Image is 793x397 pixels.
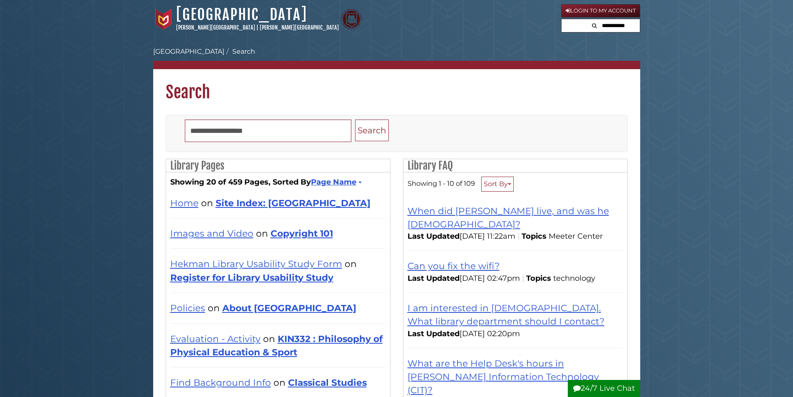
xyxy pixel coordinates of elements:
a: Site Index: [GEOGRAPHIC_DATA] [216,197,370,208]
a: Can you fix the wifi? [408,260,500,271]
span: [DATE] 02:47pm [408,274,520,283]
a: [GEOGRAPHIC_DATA] [153,47,224,55]
ul: Topics [549,232,605,241]
a: About [GEOGRAPHIC_DATA] [222,302,356,313]
i: Search [592,23,597,28]
h2: Library FAQ [403,159,627,172]
span: Showing 1 - 10 of 109 [408,179,475,187]
span: Last Updated [408,232,460,241]
button: 24/7 Live Chat [568,380,640,397]
a: [GEOGRAPHIC_DATA] [176,5,307,24]
a: Policies [170,302,205,313]
span: on [208,302,220,313]
span: [DATE] 02:20pm [408,329,520,338]
ul: Topics [553,274,597,283]
a: KIN332 : Philosophy of Physical Education & Sport [170,333,383,357]
h1: Search [153,69,640,102]
a: Hekman Library Usability Study Form [170,258,342,269]
strong: Showing 20 of 459 Pages, Sorted By [170,177,386,188]
li: technology [553,273,597,284]
a: Home [170,197,199,208]
button: Sort By [481,177,514,192]
li: Meeter Center [549,231,605,242]
a: Images and Video [170,228,254,239]
a: I am interested in [DEMOGRAPHIC_DATA]. What library department should I contact? [408,302,604,327]
a: Register for Library Usability Study [170,272,333,283]
span: on [345,258,357,269]
a: Find Background Info [170,377,271,388]
span: Topics [522,232,547,241]
span: Last Updated [408,329,460,338]
a: Login to My Account [561,4,640,17]
span: | [515,232,522,241]
a: When did [PERSON_NAME] live, and was he [DEMOGRAPHIC_DATA]? [408,205,609,230]
a: What are the Help Desk's hours in [PERSON_NAME] Information Technology (CIT)? [408,358,599,396]
li: Search [224,47,255,57]
nav: breadcrumb [153,47,640,69]
img: Calvin University [153,9,174,30]
a: [PERSON_NAME][GEOGRAPHIC_DATA] [260,24,339,31]
span: on [256,228,268,239]
a: [PERSON_NAME][GEOGRAPHIC_DATA] [176,24,255,31]
a: Evaluation - Activity [170,333,261,344]
a: Page Name [311,177,360,187]
button: Search [355,120,389,142]
button: Search [589,19,599,30]
span: | [256,24,259,31]
a: Classical Studies [288,377,367,388]
img: Calvin Theological Seminary [341,9,362,30]
a: Copyright 101 [271,228,333,239]
span: on [201,197,213,208]
span: on [263,333,275,344]
h2: Library Pages [166,159,390,172]
span: | [520,274,526,283]
span: [DATE] 11:22am [408,232,515,241]
span: Last Updated [408,274,460,283]
span: Topics [526,274,551,283]
span: on [273,377,286,388]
